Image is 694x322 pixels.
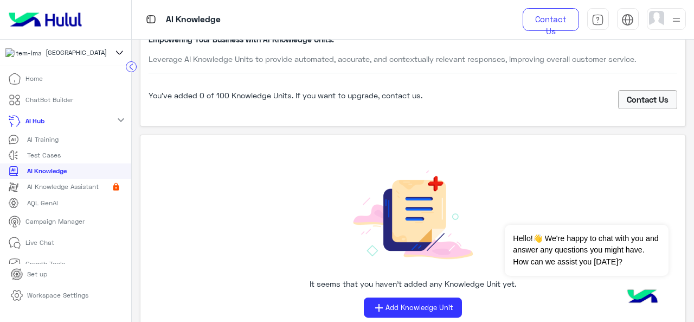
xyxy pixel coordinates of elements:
[621,14,634,26] img: tab
[25,217,85,226] p: Campaign Manager
[670,13,683,27] img: profile
[27,182,99,192] p: AI Knowledge Assistant
[27,269,47,279] p: Set up
[523,8,579,31] a: Contact Us
[649,11,664,26] img: userImage
[310,278,516,289] p: It seems that you haven't added any Knowledge Unit yet.
[618,90,677,110] a: Contact Us
[25,74,43,84] p: Home
[624,279,661,317] img: hulul-logo.png
[25,238,54,248] p: Live Chat
[2,285,97,306] a: Workspace Settings
[505,225,668,276] span: Hello!👋 We're happy to chat with you and answer any questions you might have. How can we assist y...
[166,12,221,27] p: AI Knowledge
[27,135,59,144] p: AI Training
[4,8,86,31] img: Logo
[2,264,56,285] a: Set up
[149,34,636,45] p: Empowering Your Business with AI Knowledge Units.
[385,302,453,313] span: Add Knowledge Unit
[25,116,44,126] p: AI Hub
[286,151,541,278] img: add new unit
[27,150,61,160] p: Test Cases
[46,48,107,58] span: [GEOGRAPHIC_DATA]
[592,14,604,26] img: tab
[364,298,462,318] button: addAdd Knowledge Unit
[144,12,158,26] img: tab
[27,166,67,176] p: AI Knowledge
[587,8,609,31] a: tab
[114,113,127,127] mat-icon: expand_more
[149,53,636,65] p: Leverage AI Knowledge Units to provide automated, accurate, and contextually relevant responses, ...
[5,48,41,58] img: 2010332039205153
[149,90,422,101] p: You’ve added 0 of 100 Knowledge Units. If you want to upgrade, contact us.
[25,259,65,269] p: Growth Tools
[27,198,58,208] p: AQL GenAI
[372,301,385,314] span: add
[25,95,73,105] p: ChatBot Builder
[27,291,88,300] p: Workspace Settings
